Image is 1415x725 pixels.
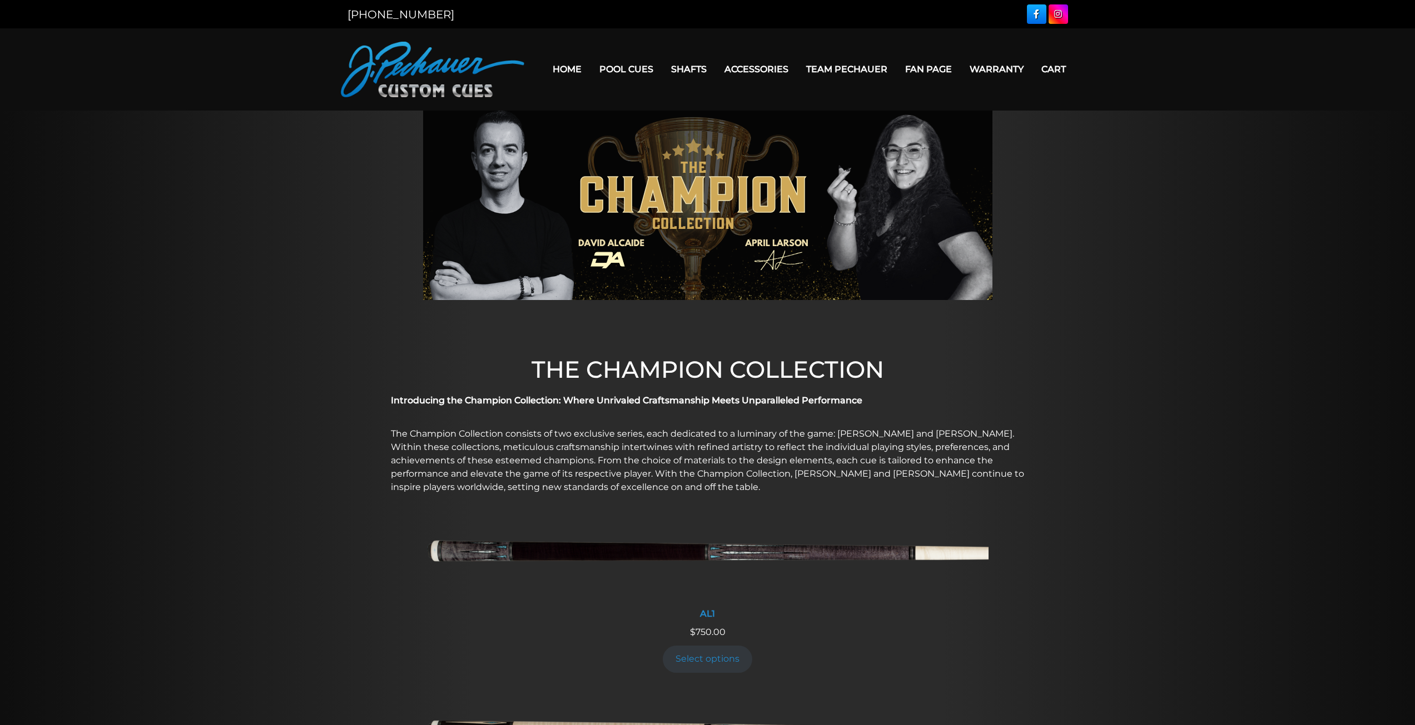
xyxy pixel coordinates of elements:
a: Pool Cues [590,55,662,83]
a: Fan Page [896,55,961,83]
a: Add to cart: “AL1” [663,646,753,673]
a: Cart [1032,55,1075,83]
p: The Champion Collection consists of two exclusive series, each dedicated to a luminary of the gam... [391,427,1025,494]
a: Home [544,55,590,83]
a: Team Pechauer [797,55,896,83]
strong: Introducing the Champion Collection: Where Unrivaled Craftsmanship Meets Unparalleled Performance [391,395,862,406]
a: AL1 AL1 [427,508,989,626]
img: AL1 [427,508,989,602]
a: [PHONE_NUMBER] [347,8,454,21]
span: 750.00 [690,627,726,637]
div: AL1 [427,608,989,619]
a: Shafts [662,55,716,83]
a: Warranty [961,55,1032,83]
span: $ [690,627,696,637]
a: Accessories [716,55,797,83]
img: Pechauer Custom Cues [341,42,524,97]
